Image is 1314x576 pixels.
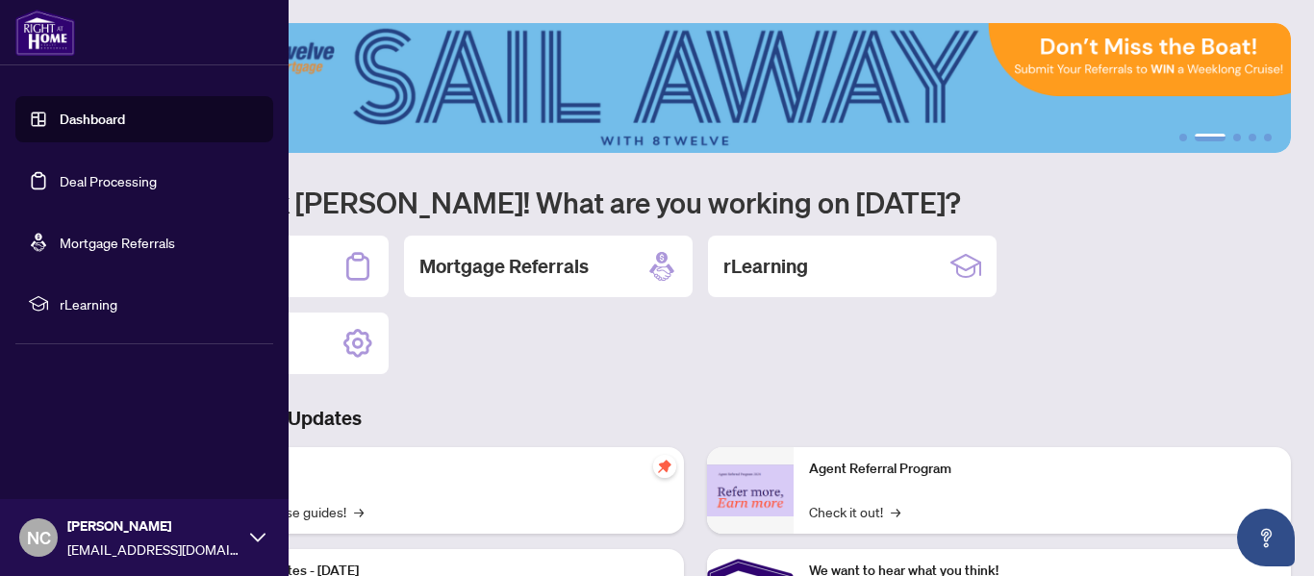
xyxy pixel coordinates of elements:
button: 2 [1195,134,1226,141]
h1: Welcome back [PERSON_NAME]! What are you working on [DATE]? [100,184,1291,220]
span: rLearning [60,293,260,314]
button: 1 [1179,134,1187,141]
span: → [891,501,900,522]
p: Self-Help [202,459,669,480]
h3: Brokerage & Industry Updates [100,405,1291,432]
a: Check it out!→ [809,501,900,522]
a: Mortgage Referrals [60,234,175,251]
button: Open asap [1237,509,1295,566]
h2: rLearning [723,253,808,280]
h2: Mortgage Referrals [419,253,589,280]
span: [EMAIL_ADDRESS][DOMAIN_NAME] [67,538,240,560]
a: Dashboard [60,111,125,128]
span: [PERSON_NAME] [67,515,240,537]
span: → [354,501,364,522]
button: 3 [1233,134,1241,141]
button: 5 [1264,134,1272,141]
a: Deal Processing [60,172,157,189]
span: NC [27,524,51,551]
button: 4 [1249,134,1256,141]
img: Agent Referral Program [707,464,794,517]
img: logo [15,10,75,56]
p: Agent Referral Program [809,459,1276,480]
span: pushpin [653,455,676,478]
img: Slide 1 [100,23,1291,153]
